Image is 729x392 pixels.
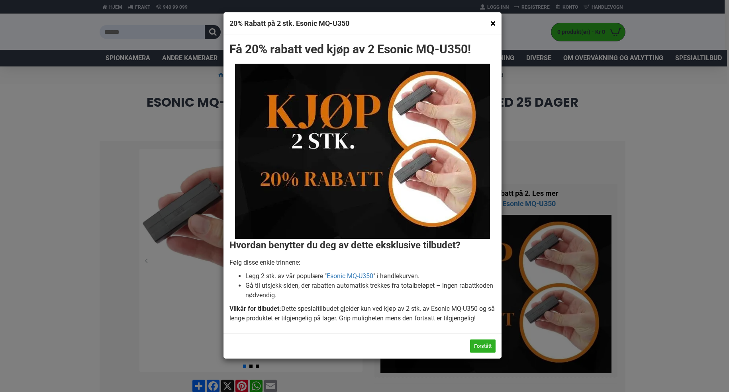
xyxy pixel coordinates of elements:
[229,18,496,29] h4: 20% Rabatt på 2 stk. Esonic MQ-U350
[245,271,496,281] li: Legg 2 stk. av vår populære " " i handlekurven.
[235,64,490,239] img: 20% rabatt ved Kjøp av 2 Esonic MQ-U350
[245,281,496,300] li: Gå til utsjekk-siden, der rabatten automatisk trekkes fra totalbeløpet – ingen rabattkoden nødven...
[229,239,496,252] h3: Hvordan benytter du deg av dette eksklusive tilbudet?
[229,41,496,58] h2: Få 20% rabatt ved kjøp av 2 Esonic MQ-U350!
[490,18,496,28] button: ×
[327,271,373,281] a: Esonic MQ-U350
[470,339,496,353] button: Forstått
[229,305,281,312] strong: Vilkår for tilbudet:
[229,258,496,267] p: Følg disse enkle trinnene:
[229,304,496,323] p: Dette spesialtilbudet gjelder kun ved kjøp av 2 stk. av Esonic MQ-U350 og så lenge produktet er t...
